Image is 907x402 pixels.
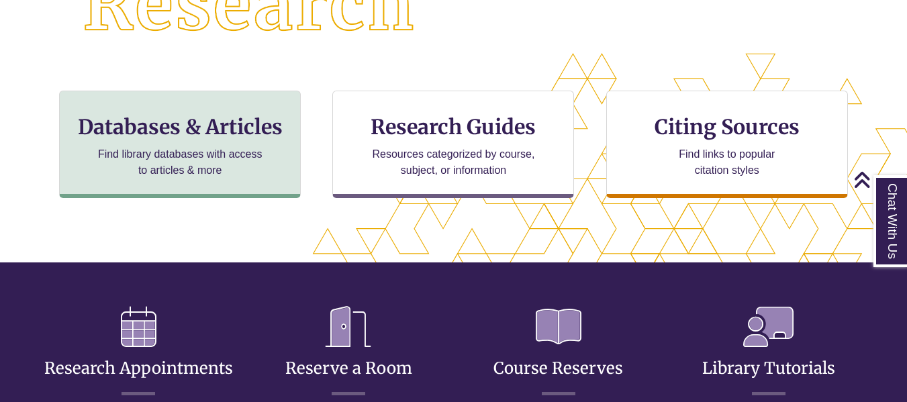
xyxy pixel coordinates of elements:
[93,146,268,179] p: Find library databases with access to articles & more
[606,91,848,198] a: Citing Sources Find links to popular citation styles
[70,114,289,140] h3: Databases & Articles
[702,325,835,379] a: Library Tutorials
[344,114,563,140] h3: Research Guides
[853,170,904,189] a: Back to Top
[645,114,809,140] h3: Citing Sources
[44,325,233,379] a: Research Appointments
[59,91,301,198] a: Databases & Articles Find library databases with access to articles & more
[661,146,792,179] p: Find links to popular citation styles
[332,91,574,198] a: Research Guides Resources categorized by course, subject, or information
[285,325,412,379] a: Reserve a Room
[366,146,541,179] p: Resources categorized by course, subject, or information
[493,325,623,379] a: Course Reserves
